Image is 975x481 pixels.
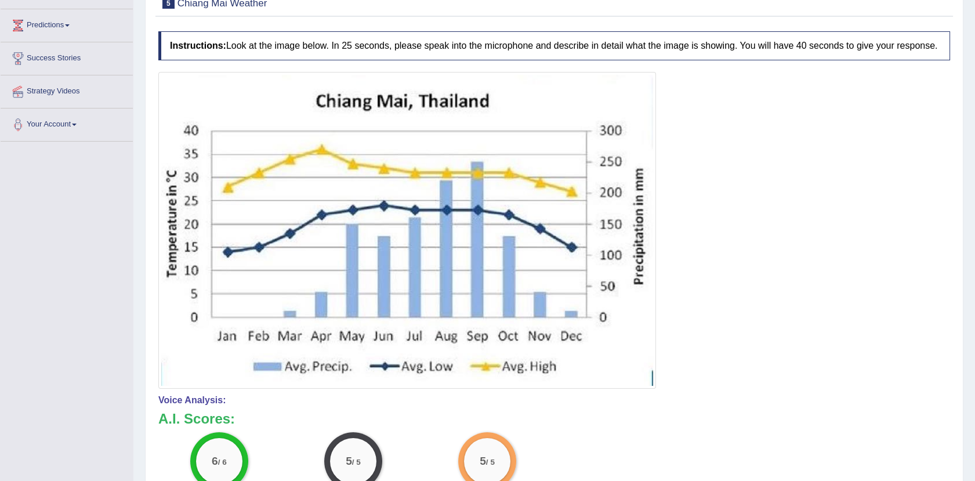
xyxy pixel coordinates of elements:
[218,458,227,466] small: / 6
[170,41,226,50] b: Instructions:
[158,395,950,406] h4: Voice Analysis:
[352,458,361,466] small: / 5
[346,455,352,468] big: 5
[1,109,133,138] a: Your Account
[1,42,133,71] a: Success Stories
[486,458,495,466] small: / 5
[158,31,950,60] h4: Look at the image below. In 25 seconds, please speak into the microphone and describe in detail w...
[480,455,486,468] big: 5
[1,75,133,104] a: Strategy Videos
[158,411,235,426] b: A.I. Scores:
[1,9,133,38] a: Predictions
[212,455,218,468] big: 6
